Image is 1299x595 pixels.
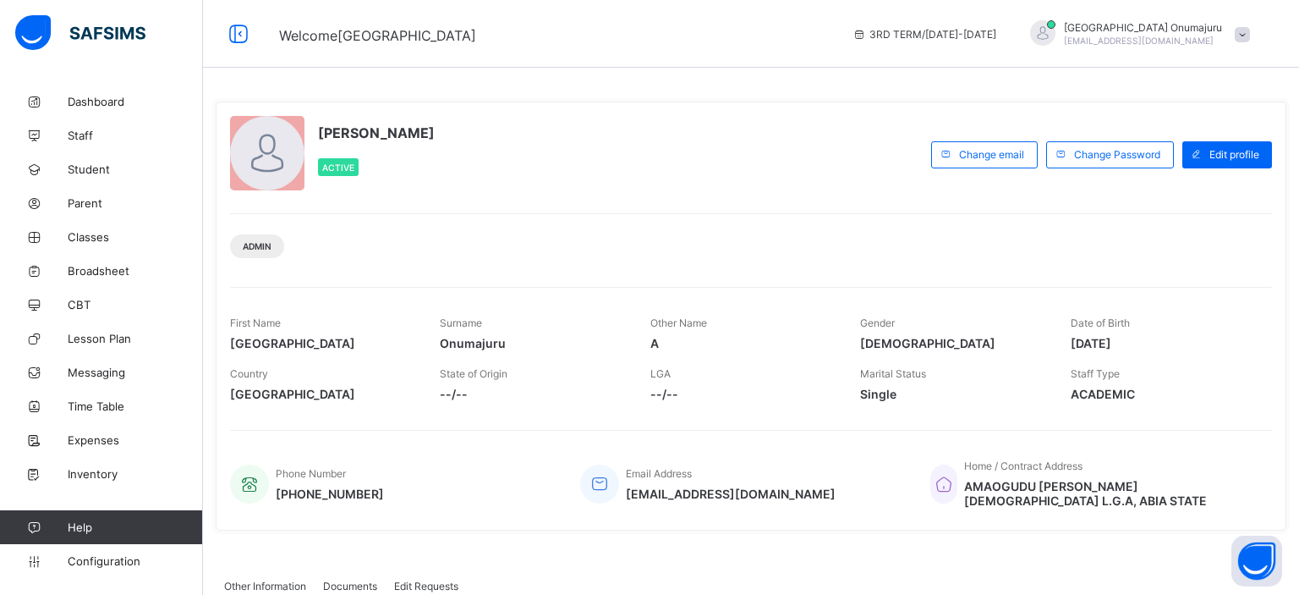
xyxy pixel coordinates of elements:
[959,148,1024,161] span: Change email
[1071,387,1255,401] span: ACADEMIC
[1209,148,1259,161] span: Edit profile
[230,367,268,380] span: Country
[1064,36,1214,46] span: [EMAIL_ADDRESS][DOMAIN_NAME]
[68,196,203,210] span: Parent
[230,387,414,401] span: [GEOGRAPHIC_DATA]
[860,317,895,329] span: Gender
[964,460,1082,472] span: Home / Contract Address
[860,336,1044,350] span: [DEMOGRAPHIC_DATA]
[394,580,458,592] span: Edit Requests
[852,28,996,41] span: session/term information
[1013,20,1258,48] div: FlorenceOnumajuru
[68,467,203,481] span: Inventory
[1071,317,1130,329] span: Date of Birth
[1074,148,1160,161] span: Change Password
[243,241,271,251] span: Admin
[1071,336,1255,350] span: [DATE]
[279,27,476,44] span: Welcome [GEOGRAPHIC_DATA]
[1231,536,1282,587] button: Open asap
[964,479,1255,508] span: AMAOGUDU [PERSON_NAME][DEMOGRAPHIC_DATA] L.G.A, ABIA STATE
[1071,367,1120,380] span: Staff Type
[224,580,306,592] span: Other Information
[323,580,377,592] span: Documents
[650,367,671,380] span: LGA
[440,317,482,329] span: Surname
[68,366,203,379] span: Messaging
[68,399,203,413] span: Time Table
[276,467,346,480] span: Phone Number
[626,487,836,501] span: [EMAIL_ADDRESS][DOMAIN_NAME]
[68,264,203,278] span: Broadsheet
[860,367,926,380] span: Marital Status
[230,336,414,350] span: [GEOGRAPHIC_DATA]
[440,367,507,380] span: State of Origin
[276,487,384,501] span: [PHONE_NUMBER]
[322,163,354,173] span: Active
[440,336,624,350] span: Onumajuru
[68,129,203,142] span: Staff
[650,336,835,350] span: A
[68,332,203,345] span: Lesson Plan
[68,298,203,311] span: CBT
[650,387,835,401] span: --/--
[68,433,203,447] span: Expenses
[68,95,203,108] span: Dashboard
[440,387,624,401] span: --/--
[1064,21,1222,34] span: [GEOGRAPHIC_DATA] Onumajuru
[860,387,1044,401] span: Single
[650,317,707,329] span: Other Name
[68,521,202,534] span: Help
[626,467,692,480] span: Email Address
[68,230,203,244] span: Classes
[15,15,145,51] img: safsims
[68,163,203,176] span: Student
[318,124,435,141] span: [PERSON_NAME]
[230,317,281,329] span: First Name
[68,554,202,568] span: Configuration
